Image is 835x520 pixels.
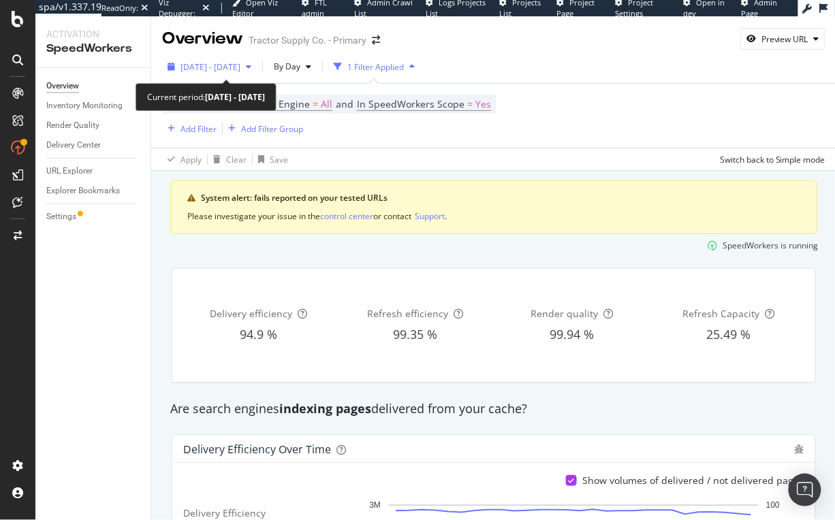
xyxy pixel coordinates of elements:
[46,118,99,133] div: Render Quality
[795,444,804,454] div: bug
[475,95,491,114] span: Yes
[170,180,817,234] div: warning banner
[46,41,140,56] div: SpeedWorkers
[368,307,449,320] span: Refresh efficiency
[415,210,445,222] div: Support
[313,97,318,110] span: =
[550,326,595,342] span: 99.94 %
[740,28,825,50] button: Preview URL
[187,210,800,223] div: Please investigate your issue in the or contact .
[321,95,332,114] span: All
[714,148,825,170] button: Switch back to Simple mode
[347,61,404,73] div: 1 Filter Applied
[208,148,247,170] button: Clear
[162,120,217,137] button: Add Filter
[46,184,141,198] a: Explorer Bookmarks
[683,307,760,320] span: Refresh Capacity
[223,120,303,137] button: Add Filter Group
[789,474,821,506] div: Open Intercom Messenger
[46,164,141,178] a: URL Explorer
[163,400,824,418] div: Are search engines delivered from your cache?
[320,210,373,222] div: control center
[180,154,202,165] div: Apply
[582,474,804,487] div: Show volumes of delivered / not delivered pages
[180,123,217,135] div: Add Filter
[394,326,438,342] span: 99.35 %
[245,97,310,110] span: Search Engine
[162,56,257,78] button: [DATE] - [DATE]
[241,123,303,135] div: Add Filter Group
[268,56,317,78] button: By Day
[723,240,819,251] div: SpeedWorkers is running
[46,118,141,133] a: Render Quality
[531,307,599,320] span: Render quality
[253,148,288,170] button: Save
[369,501,381,510] text: 3M
[162,148,202,170] button: Apply
[766,501,780,510] text: 100
[46,184,120,198] div: Explorer Bookmarks
[720,154,825,165] div: Switch back to Simple mode
[46,99,123,113] div: Inventory Monitoring
[268,61,300,72] span: By Day
[183,506,266,519] span: Delivery Efficiency
[205,91,265,103] b: [DATE] - [DATE]
[707,326,751,342] span: 25.49 %
[226,154,247,165] div: Clear
[336,97,353,110] span: and
[46,210,141,224] a: Settings
[46,27,140,41] div: Activation
[328,56,420,78] button: 1 Filter Applied
[46,164,93,178] div: URL Explorer
[467,97,473,110] span: =
[46,138,141,152] a: Delivery Center
[46,138,101,152] div: Delivery Center
[240,326,278,342] span: 94.9 %
[210,307,293,320] span: Delivery efficiency
[201,192,800,204] div: System alert: fails reported on your tested URLs
[357,97,464,110] span: In SpeedWorkers Scope
[270,154,288,165] div: Save
[761,33,808,45] div: Preview URL
[46,79,141,93] a: Overview
[415,210,445,223] button: Support
[183,442,331,456] div: Delivery Efficiency over time
[320,210,373,223] button: control center
[46,210,76,224] div: Settings
[46,79,79,93] div: Overview
[162,27,243,50] div: Overview
[372,35,380,45] div: arrow-right-arrow-left
[147,89,265,105] div: Current period:
[101,3,138,14] div: ReadOnly:
[180,61,240,73] span: [DATE] - [DATE]
[279,400,371,417] strong: indexing pages
[249,33,366,47] div: Tractor Supply Co. - Primary
[46,99,141,113] a: Inventory Monitoring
